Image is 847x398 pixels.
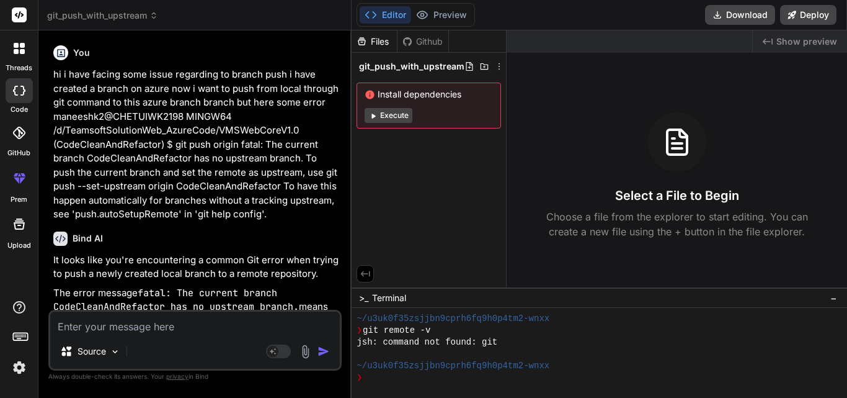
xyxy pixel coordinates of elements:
[360,6,411,24] button: Editor
[359,292,368,304] span: >_
[365,108,412,123] button: Execute
[73,232,103,245] h6: Bind AI
[6,63,32,73] label: threads
[538,209,816,239] p: Choose a file from the explorer to start editing. You can create a new file using the + button in...
[73,47,90,59] h6: You
[110,346,120,357] img: Pick Models
[357,325,363,337] span: ❯
[365,88,493,101] span: Install dependencies
[705,5,775,25] button: Download
[298,345,313,359] img: attachment
[7,240,31,251] label: Upload
[359,60,464,73] span: git_push_with_upstream
[372,292,406,304] span: Terminal
[363,325,430,337] span: git remote -v
[411,6,472,24] button: Preview
[166,373,188,380] span: privacy
[780,5,836,25] button: Deploy
[828,288,840,308] button: −
[357,360,549,372] span: ~/u3uk0f35zsjjbn9cprh6fq9h0p4tm2-wnxx
[47,9,158,22] span: git_push_with_upstream
[397,35,448,48] div: Github
[357,372,363,384] span: ❯
[53,68,339,222] p: hi i have facing some issue regarding to branch push i have created a branch on azure now i want ...
[830,292,837,304] span: −
[11,194,27,205] label: prem
[48,371,342,382] p: Always double-check its answers. Your in Bind
[11,104,28,115] label: code
[53,286,339,356] p: The error message means that your local branch named doesn't know which branch on the remote it s...
[357,313,549,325] span: ~/u3uk0f35zsjjbn9cprh6fq9h0p4tm2-wnxx
[53,287,299,314] code: fatal: The current branch CodeCleanAndRefactor has no upstream branch.
[776,35,837,48] span: Show preview
[317,345,330,358] img: icon
[352,35,397,48] div: Files
[78,345,106,358] p: Source
[615,187,739,204] h3: Select a File to Begin
[9,357,30,378] img: settings
[357,337,497,348] span: jsh: command not found: git
[7,148,30,158] label: GitHub
[53,253,339,281] p: It looks like you're encountering a common Git error when trying to push a newly created local br...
